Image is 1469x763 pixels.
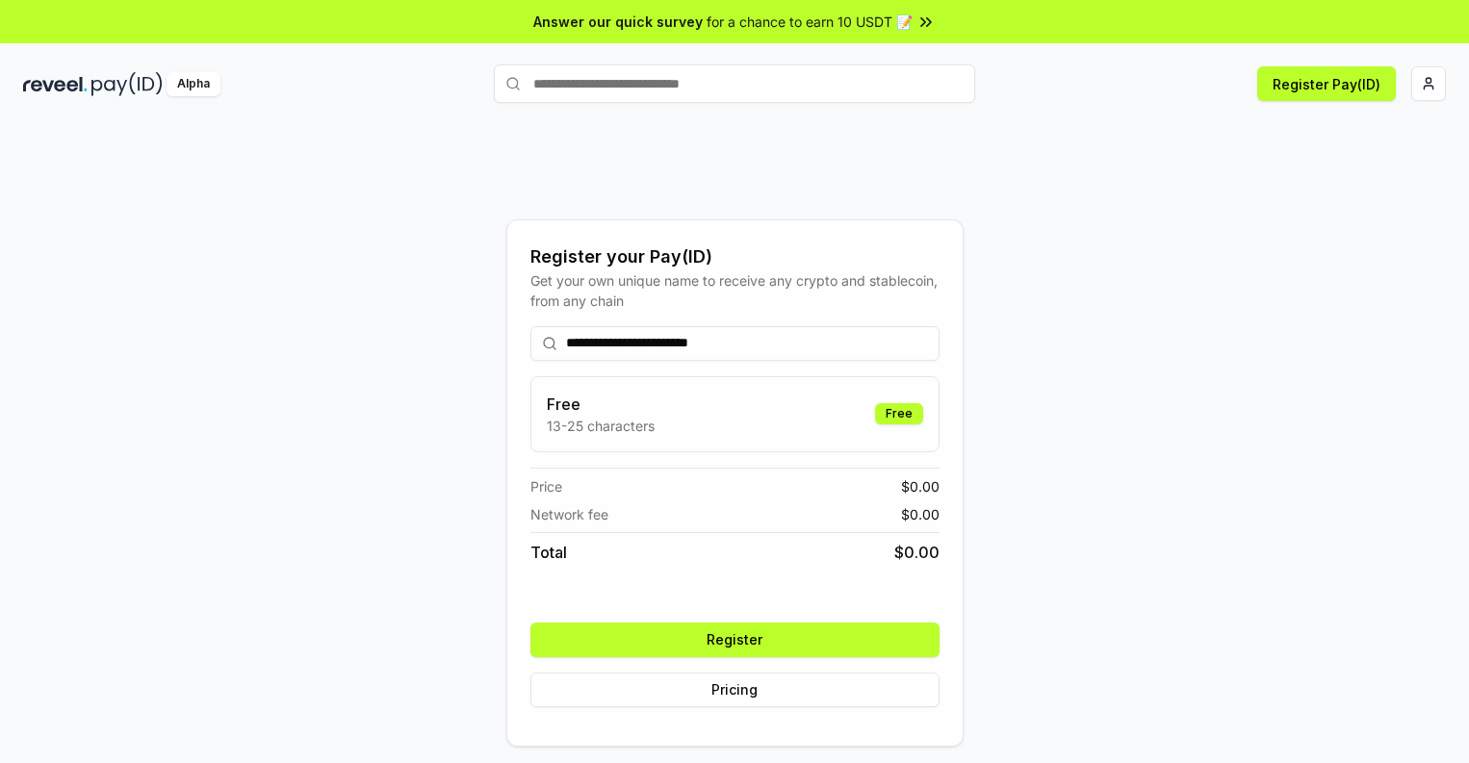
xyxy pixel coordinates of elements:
[167,72,220,96] div: Alpha
[91,72,163,96] img: pay_id
[533,12,703,32] span: Answer our quick survey
[530,623,940,657] button: Register
[547,416,655,436] p: 13-25 characters
[530,476,562,496] span: Price
[894,541,940,564] span: $ 0.00
[530,270,940,311] div: Get your own unique name to receive any crypto and stablecoin, from any chain
[901,504,940,524] span: $ 0.00
[530,673,940,707] button: Pricing
[530,541,567,564] span: Total
[707,12,913,32] span: for a chance to earn 10 USDT 📝
[23,72,88,96] img: reveel_dark
[901,476,940,496] span: $ 0.00
[1257,66,1396,101] button: Register Pay(ID)
[547,393,655,416] h3: Free
[530,504,608,524] span: Network fee
[875,403,923,424] div: Free
[530,243,940,270] div: Register your Pay(ID)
